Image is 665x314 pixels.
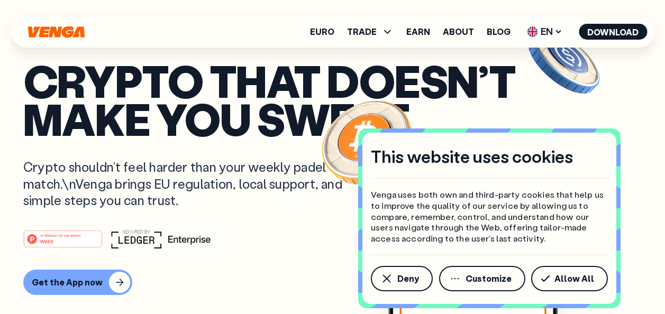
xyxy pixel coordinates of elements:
button: Customize [439,266,525,291]
a: Euro [310,27,334,36]
img: Bitcoin [320,94,415,189]
span: TRADE [347,25,394,38]
span: TRADE [347,27,377,36]
h4: This website uses cookies [371,145,573,168]
span: Deny [397,274,419,283]
span: Customize [466,274,512,283]
button: Deny [371,266,433,291]
p: Crypto shouldn’t feel harder than your weekly padel match.\nVenga brings EU regulation, local sup... [23,159,358,208]
p: Venga uses both own and third-party cookies that help us to improve the quality of our service by... [371,189,608,244]
button: Allow All [531,266,608,291]
a: Blog [487,27,511,36]
img: flag-uk [527,26,538,37]
span: Allow All [554,274,594,283]
a: Get the App now [23,270,642,295]
tspan: #1 PRODUCT OF THE MONTH [40,234,80,237]
div: Get the App now [32,277,103,288]
tspan: Web3 [40,238,53,244]
span: EN [523,23,566,40]
a: About [443,27,474,36]
button: Get the App now [23,270,132,295]
p: Crypto that doesn’t make you sweat [23,61,642,138]
svg: Home [26,26,86,38]
button: Download [579,24,647,40]
a: Earn [406,27,430,36]
a: #1 PRODUCT OF THE MONTHWeb3 [23,236,103,250]
img: USDC coin [526,23,602,99]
